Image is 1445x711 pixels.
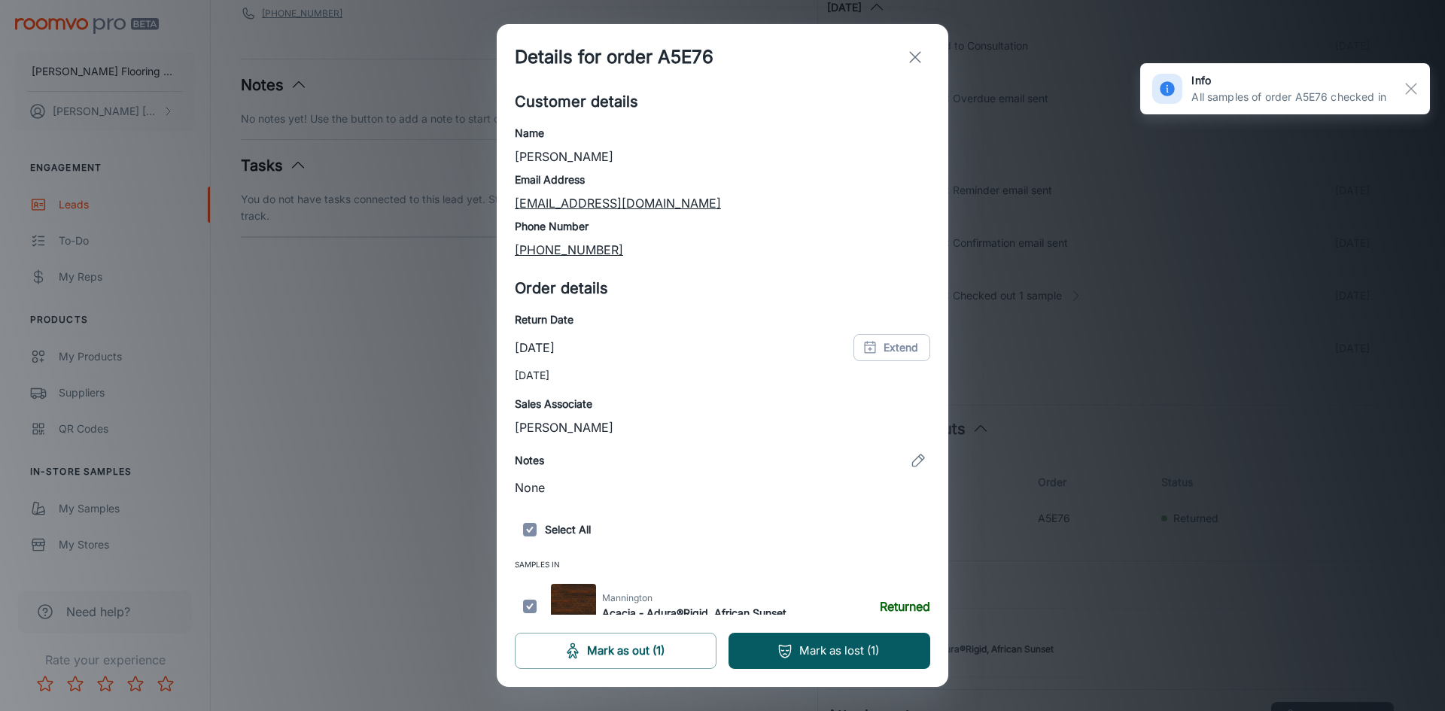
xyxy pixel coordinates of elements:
[515,515,930,545] h6: Select All
[1191,89,1386,105] p: All samples of order A5E76 checked in
[515,242,623,257] a: [PHONE_NUMBER]
[729,633,930,669] button: Mark as lost (1)
[515,479,930,497] p: None
[515,196,721,211] a: [EMAIL_ADDRESS][DOMAIN_NAME]
[515,557,930,578] span: Samples In
[880,597,930,615] h6: Returned
[515,311,930,328] h6: Return Date
[1191,72,1386,89] h6: info
[515,90,930,113] h5: Customer details
[515,277,930,299] h5: Order details
[515,125,930,141] h6: Name
[515,633,716,669] button: Mark as out (1)
[515,339,555,357] p: [DATE]
[515,44,713,71] h1: Details for order A5E76
[853,334,930,361] button: Extend
[515,367,930,384] p: [DATE]
[515,396,930,412] h6: Sales Associate
[602,605,786,621] h6: Acacia - Adura®Rigid, African Sunset
[515,452,544,469] h6: Notes
[900,42,930,72] button: exit
[515,147,930,166] p: [PERSON_NAME]
[515,418,930,436] p: [PERSON_NAME]
[515,218,930,235] h6: Phone Number
[602,591,786,605] span: Mannington
[515,172,930,188] h6: Email Address
[551,584,596,629] img: Acacia - Adura®Rigid, African Sunset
